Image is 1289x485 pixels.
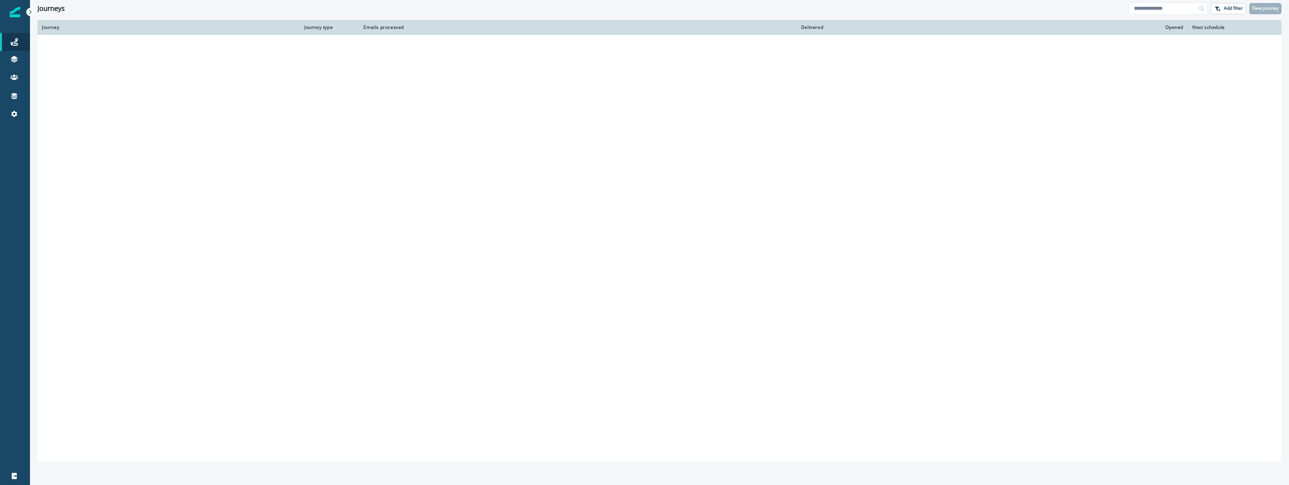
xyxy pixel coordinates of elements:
button: Add filter [1211,3,1246,14]
button: New journey [1249,3,1282,14]
div: Emails processed [360,24,404,30]
div: Journey type [304,24,351,30]
p: Add filter [1224,6,1243,11]
div: Opened [832,24,1183,30]
p: New journey [1252,6,1279,11]
div: Delivered [413,24,823,30]
img: Inflection [10,7,20,17]
div: Journey [42,24,295,30]
h1: Journeys [37,4,65,13]
div: Next schedule [1192,24,1258,30]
